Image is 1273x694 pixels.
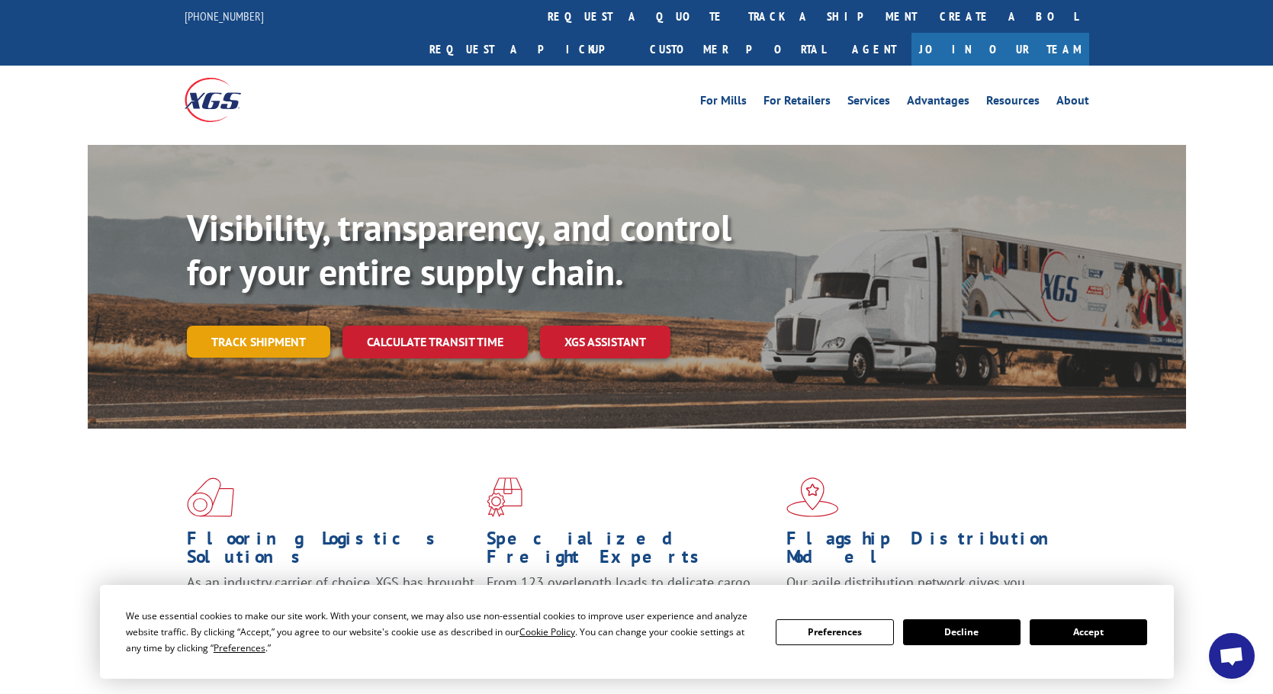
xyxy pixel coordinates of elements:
[638,33,837,66] a: Customer Portal
[187,529,475,574] h1: Flooring Logistics Solutions
[187,477,234,517] img: xgs-icon-total-supply-chain-intelligence-red
[185,8,264,24] a: [PHONE_NUMBER]
[776,619,893,645] button: Preferences
[1030,619,1147,645] button: Accept
[986,95,1040,111] a: Resources
[763,95,831,111] a: For Retailers
[786,574,1067,609] span: Our agile distribution network gives you nationwide inventory management on demand.
[187,204,731,295] b: Visibility, transparency, and control for your entire supply chain.
[187,326,330,358] a: Track shipment
[187,574,474,628] span: As an industry carrier of choice, XGS has brought innovation and dedication to flooring logistics...
[342,326,528,358] a: Calculate transit time
[847,95,890,111] a: Services
[903,619,1021,645] button: Decline
[786,477,839,517] img: xgs-icon-flagship-distribution-model-red
[1056,95,1089,111] a: About
[907,95,969,111] a: Advantages
[487,477,522,517] img: xgs-icon-focused-on-flooring-red
[487,574,775,641] p: From 123 overlength loads to delicate cargo, our experienced staff knows the best way to move you...
[418,33,638,66] a: Request a pickup
[1209,633,1255,679] div: Open chat
[214,641,265,654] span: Preferences
[911,33,1089,66] a: Join Our Team
[487,529,775,574] h1: Specialized Freight Experts
[837,33,911,66] a: Agent
[126,608,757,656] div: We use essential cookies to make our site work. With your consent, we may also use non-essential ...
[700,95,747,111] a: For Mills
[100,585,1174,679] div: Cookie Consent Prompt
[786,529,1075,574] h1: Flagship Distribution Model
[519,625,575,638] span: Cookie Policy
[540,326,670,358] a: XGS ASSISTANT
